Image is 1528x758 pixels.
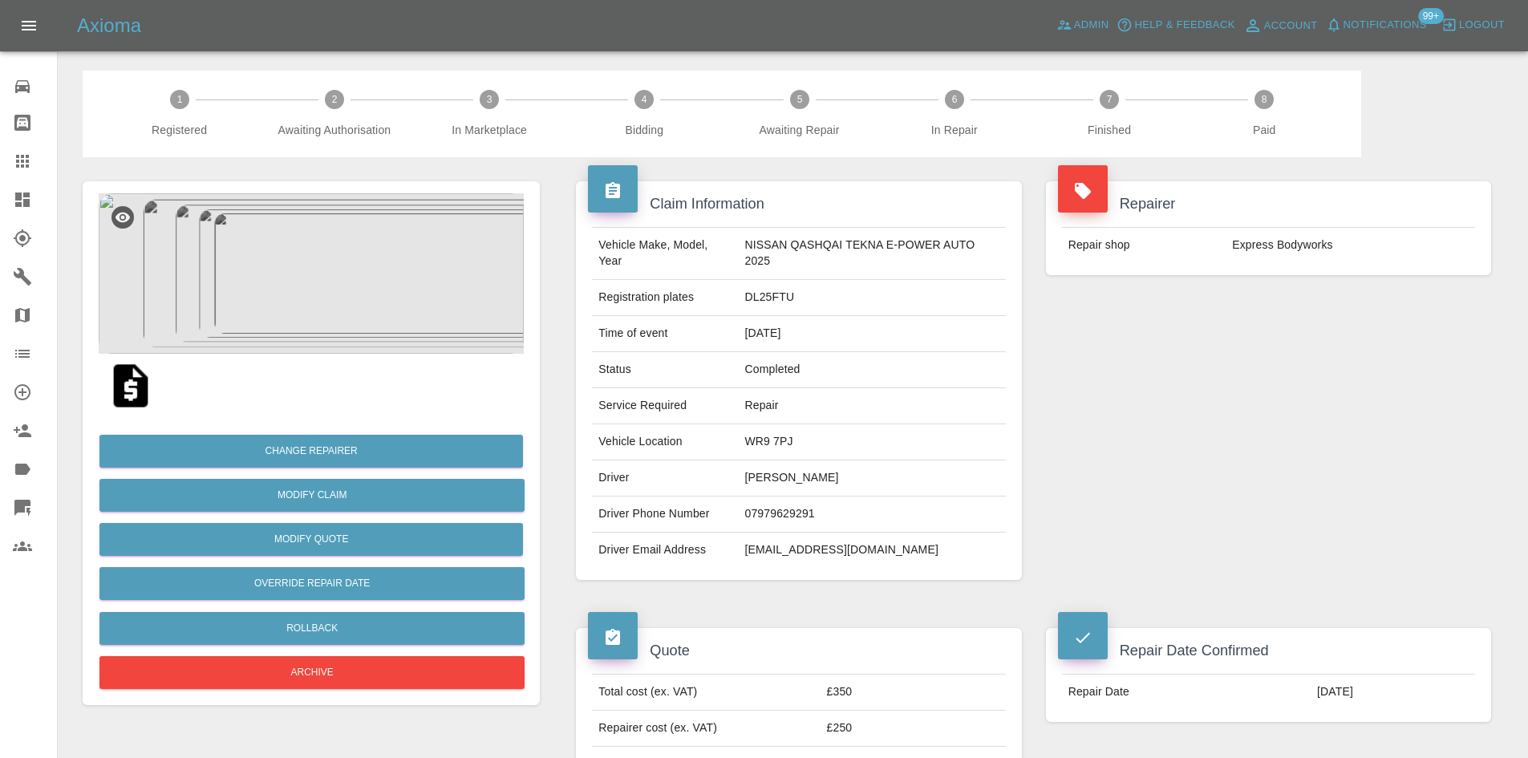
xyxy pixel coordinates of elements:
td: Service Required [592,388,738,424]
button: Help & Feedback [1113,13,1238,38]
text: 8 [1262,94,1267,105]
td: Repair shop [1062,228,1226,263]
button: Rollback [99,612,525,645]
h4: Repair Date Confirmed [1058,640,1479,662]
td: Vehicle Make, Model, Year [592,228,738,280]
h4: Quote [588,640,1009,662]
td: Completed [738,352,1005,388]
span: Logout [1459,16,1505,34]
button: Logout [1437,13,1509,38]
text: 1 [176,94,182,105]
text: 5 [796,94,802,105]
span: In Repair [883,122,1025,138]
td: Driver [592,460,738,497]
td: Total cost (ex. VAT) [592,675,820,711]
td: [DATE] [738,316,1005,352]
text: 3 [487,94,492,105]
span: Paid [1194,122,1335,138]
td: NISSAN QASHQAI TEKNA E-POWER AUTO 2025 [738,228,1005,280]
td: Status [592,352,738,388]
td: Repair [738,388,1005,424]
td: Driver Phone Number [592,497,738,533]
span: Finished [1038,122,1180,138]
td: Repairer cost (ex. VAT) [592,711,820,747]
td: £250 [821,711,1006,747]
td: Registration plates [592,280,738,316]
a: Modify Claim [99,479,525,512]
span: Notifications [1344,16,1427,34]
text: 2 [332,94,338,105]
text: 4 [642,94,647,105]
a: Account [1239,13,1322,39]
span: Help & Feedback [1134,16,1234,34]
h4: Claim Information [588,193,1009,215]
td: [DATE] [1311,675,1475,710]
span: Account [1264,17,1318,35]
td: [EMAIL_ADDRESS][DOMAIN_NAME] [738,533,1005,568]
img: original/965a165f-3671-457f-8082-fc22e9bebf1c [105,360,156,411]
span: Registered [108,122,250,138]
td: WR9 7PJ [738,424,1005,460]
button: Notifications [1322,13,1431,38]
h4: Repairer [1058,193,1479,215]
span: Awaiting Authorisation [263,122,405,138]
span: Awaiting Repair [728,122,870,138]
td: [PERSON_NAME] [738,460,1005,497]
td: Time of event [592,316,738,352]
button: Open drawer [10,6,48,45]
td: £350 [821,675,1006,711]
td: Driver Email Address [592,533,738,568]
td: 07979629291 [738,497,1005,533]
td: Repair Date [1062,675,1311,710]
span: Admin [1074,16,1109,34]
text: 7 [1107,94,1113,105]
td: DL25FTU [738,280,1005,316]
img: b909651d-9faf-4300-93ca-85483ce455c7 [99,193,524,354]
h5: Axioma [77,13,141,39]
button: Archive [99,656,525,689]
button: Change Repairer [99,435,523,468]
button: Modify Quote [99,523,523,556]
button: Override Repair Date [99,567,525,600]
td: Express Bodyworks [1226,228,1475,263]
text: 6 [951,94,957,105]
span: 99+ [1418,8,1444,24]
a: Admin [1052,13,1113,38]
span: In Marketplace [418,122,560,138]
span: Bidding [574,122,715,138]
td: Vehicle Location [592,424,738,460]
